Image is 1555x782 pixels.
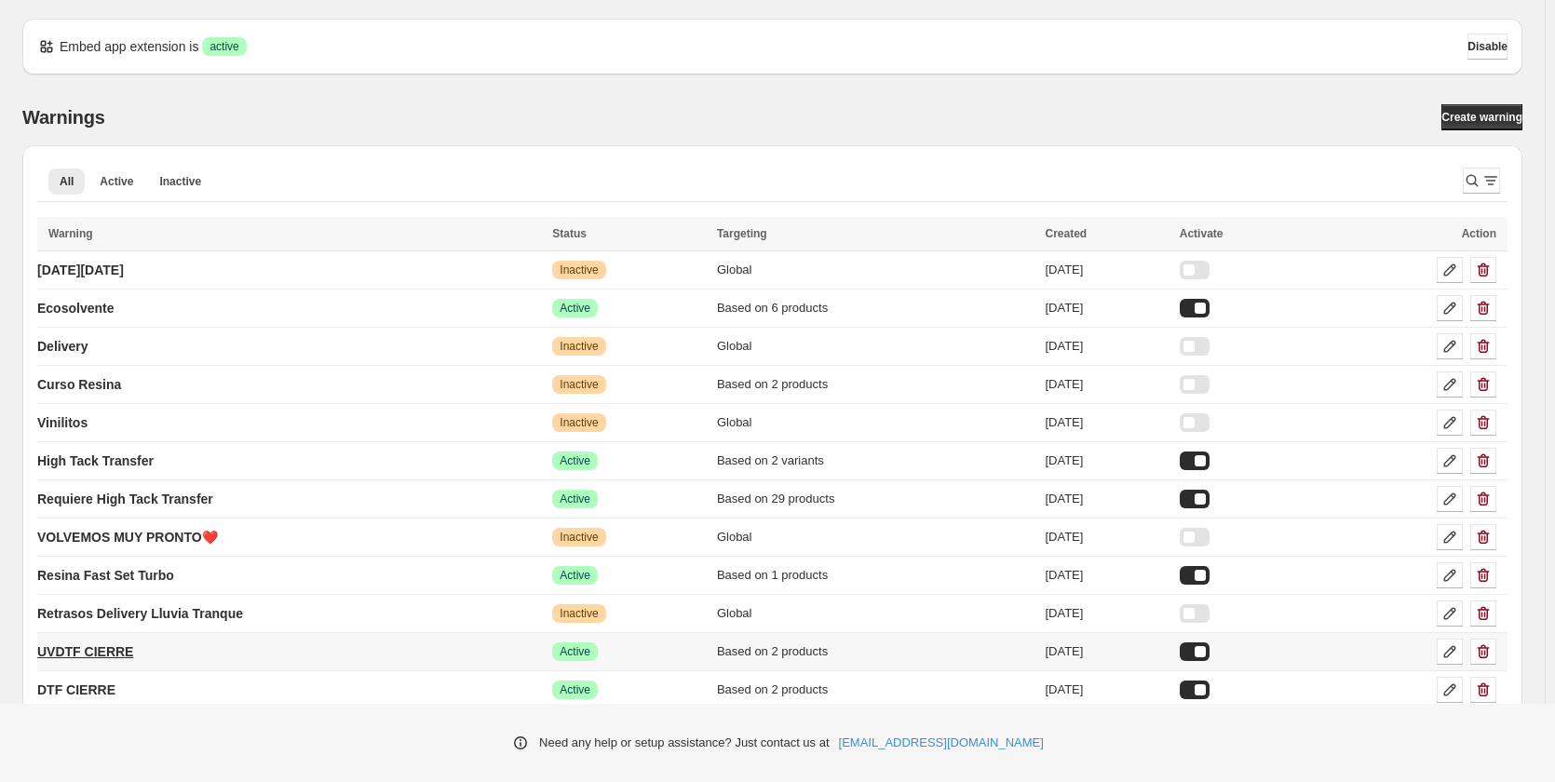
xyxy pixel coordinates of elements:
span: Active [560,682,590,697]
div: [DATE] [1045,490,1168,508]
p: Ecosolvente [37,299,114,317]
div: [DATE] [1045,566,1168,585]
span: All [60,174,74,189]
a: Delivery [37,331,88,361]
p: High Tack Transfer [37,452,154,470]
div: Based on 2 variants [717,452,1034,470]
div: [DATE] [1045,604,1168,623]
span: Inactive [159,174,201,189]
span: Warning [48,227,93,240]
span: Active [560,492,590,506]
span: Targeting [717,227,767,240]
a: VOLVEMOS MUY PRONTO❤️ [37,522,218,552]
h2: Warnings [22,106,105,128]
p: Resina Fast Set Turbo [37,566,174,585]
a: Curso Resina [37,370,121,399]
div: Based on 6 products [717,299,1034,317]
div: [DATE] [1045,642,1168,661]
p: UVDTF CIERRE [37,642,133,661]
p: Curso Resina [37,375,121,394]
span: Inactive [560,606,598,621]
a: Ecosolvente [37,293,114,323]
span: Inactive [560,530,598,545]
div: Global [717,528,1034,546]
div: [DATE] [1045,413,1168,432]
div: Global [717,337,1034,356]
span: Created [1045,227,1087,240]
div: [DATE] [1045,681,1168,699]
span: Create warning [1441,110,1522,125]
a: Retrasos Delivery Lluvia Tranque [37,599,243,628]
p: Delivery [37,337,88,356]
span: Inactive [560,263,598,277]
a: Resina Fast Set Turbo [37,560,174,590]
div: [DATE] [1045,375,1168,394]
p: VOLVEMOS MUY PRONTO❤️ [37,528,218,546]
a: DTF CIERRE [37,675,115,705]
p: [DATE][DATE] [37,261,124,279]
span: Inactive [560,377,598,392]
div: [DATE] [1045,261,1168,279]
span: Active [560,301,590,316]
span: Status [552,227,587,240]
span: Active [100,174,133,189]
div: Global [717,604,1034,623]
a: High Tack Transfer [37,446,154,476]
span: Active [560,644,590,659]
span: Action [1462,227,1496,240]
p: Retrasos Delivery Lluvia Tranque [37,604,243,623]
span: Inactive [560,339,598,354]
div: Based on 2 products [717,375,1034,394]
div: Based on 2 products [717,681,1034,699]
span: Active [560,453,590,468]
p: DTF CIERRE [37,681,115,699]
div: [DATE] [1045,299,1168,317]
p: Embed app extension is [60,37,198,56]
button: Search and filter results [1463,168,1500,194]
div: Based on 29 products [717,490,1034,508]
span: Activate [1180,227,1224,240]
div: Based on 2 products [717,642,1034,661]
div: Based on 1 products [717,566,1034,585]
span: Disable [1467,39,1508,54]
a: UVDTF CIERRE [37,637,133,667]
a: Create warning [1441,104,1522,130]
button: Disable [1467,34,1508,60]
div: Global [717,413,1034,432]
a: [DATE][DATE] [37,255,124,285]
span: active [210,39,238,54]
span: Inactive [560,415,598,430]
a: Vinilitos [37,408,88,438]
span: Active [560,568,590,583]
p: Requiere High Tack Transfer [37,490,213,508]
p: Vinilitos [37,413,88,432]
div: [DATE] [1045,452,1168,470]
a: Requiere High Tack Transfer [37,484,213,514]
a: [EMAIL_ADDRESS][DOMAIN_NAME] [839,734,1044,752]
div: Global [717,261,1034,279]
div: [DATE] [1045,337,1168,356]
div: [DATE] [1045,528,1168,546]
